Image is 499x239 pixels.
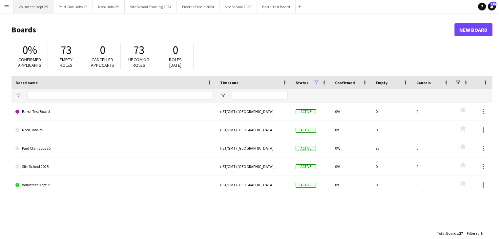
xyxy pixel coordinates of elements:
h1: Boards [11,25,454,35]
a: Volunteer Dept 25 [15,176,212,194]
span: 0% [22,43,37,57]
div: (IST/GMT) [GEOGRAPHIC_DATA] [216,121,292,139]
button: Nord Jobs 25 [93,0,125,13]
div: 0 [412,121,453,139]
a: New Board [454,23,492,36]
div: 73 [372,139,412,157]
span: Empty roles [60,57,73,68]
div: 0 [372,157,412,175]
span: 5 [481,231,483,236]
span: 0 [173,43,178,57]
button: Open Filter Menu [15,93,21,99]
span: Filtered [467,231,480,236]
span: Cancelled applicants [91,57,114,68]
div: (IST/GMT) [GEOGRAPHIC_DATA] [216,102,292,120]
span: Active [296,183,316,188]
span: Timezone [220,80,239,85]
a: 116 [488,3,496,10]
div: 0 [372,176,412,194]
button: Site School 2025 [219,0,257,13]
span: 73 [133,43,144,57]
span: Upcoming roles [128,57,149,68]
span: Confirmed applicants [18,57,41,68]
span: Total Boards [437,231,458,236]
div: 0% [331,157,372,175]
span: 116 [490,2,496,6]
button: Open Filter Menu [220,93,226,99]
div: (IST/GMT) [GEOGRAPHIC_DATA] [216,176,292,194]
span: Status [296,80,308,85]
div: 0% [331,139,372,157]
input: Timezone Filter Input [232,92,288,100]
div: 0% [331,102,372,120]
div: 0 [412,139,453,157]
a: Nord Jobs 25 [15,121,212,139]
button: Site School Training 2024 [125,0,177,13]
a: Barra Test Board [15,102,212,121]
div: 0 [372,121,412,139]
span: Board name [15,80,38,85]
span: Active [296,146,316,151]
a: Site School 2025 [15,157,212,176]
button: Barra Test Board [257,0,296,13]
span: Empty [376,80,387,85]
span: Cancels [416,80,431,85]
button: Volunteer Dept 25 [13,0,53,13]
div: 0 [412,157,453,175]
div: 0% [331,176,372,194]
a: Paid Clan Jobs 25 [15,139,212,157]
span: 27 [459,231,463,236]
div: 0% [331,121,372,139]
div: 0 [412,102,453,120]
span: Confirmed [335,80,355,85]
span: 0 [100,43,105,57]
button: Electric Picnic 2024 [177,0,219,13]
input: Board name Filter Input [27,92,212,100]
span: Active [296,128,316,133]
div: 0 [372,102,412,120]
div: 0 [412,176,453,194]
button: Paid Clan Jobs 25 [53,0,93,13]
span: Active [296,109,316,114]
span: Active [296,164,316,169]
span: 73 [60,43,72,57]
span: Roles [DATE] [169,57,182,68]
div: (IST/GMT) [GEOGRAPHIC_DATA] [216,139,292,157]
div: (IST/GMT) [GEOGRAPHIC_DATA] [216,157,292,175]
